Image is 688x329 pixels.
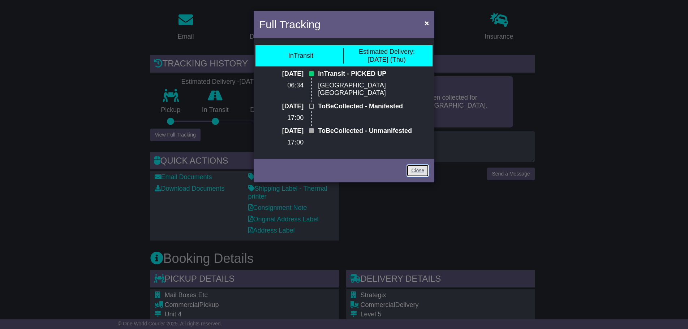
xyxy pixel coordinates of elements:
div: InTransit [288,52,313,60]
p: [GEOGRAPHIC_DATA] [GEOGRAPHIC_DATA] [318,82,429,97]
p: 17:00 [259,114,304,122]
div: [DATE] (Thu) [359,48,415,64]
p: ToBeCollected - Manifested [318,103,429,111]
button: Close [421,16,433,30]
p: InTransit - PICKED UP [318,70,429,78]
p: ToBeCollected - Unmanifested [318,127,429,135]
span: × [425,19,429,27]
p: 17:00 [259,139,304,147]
p: [DATE] [259,127,304,135]
h4: Full Tracking [259,16,321,33]
p: [DATE] [259,103,304,111]
a: Close [407,164,429,177]
span: Estimated Delivery: [359,48,415,55]
p: [DATE] [259,70,304,78]
p: 06:34 [259,82,304,90]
